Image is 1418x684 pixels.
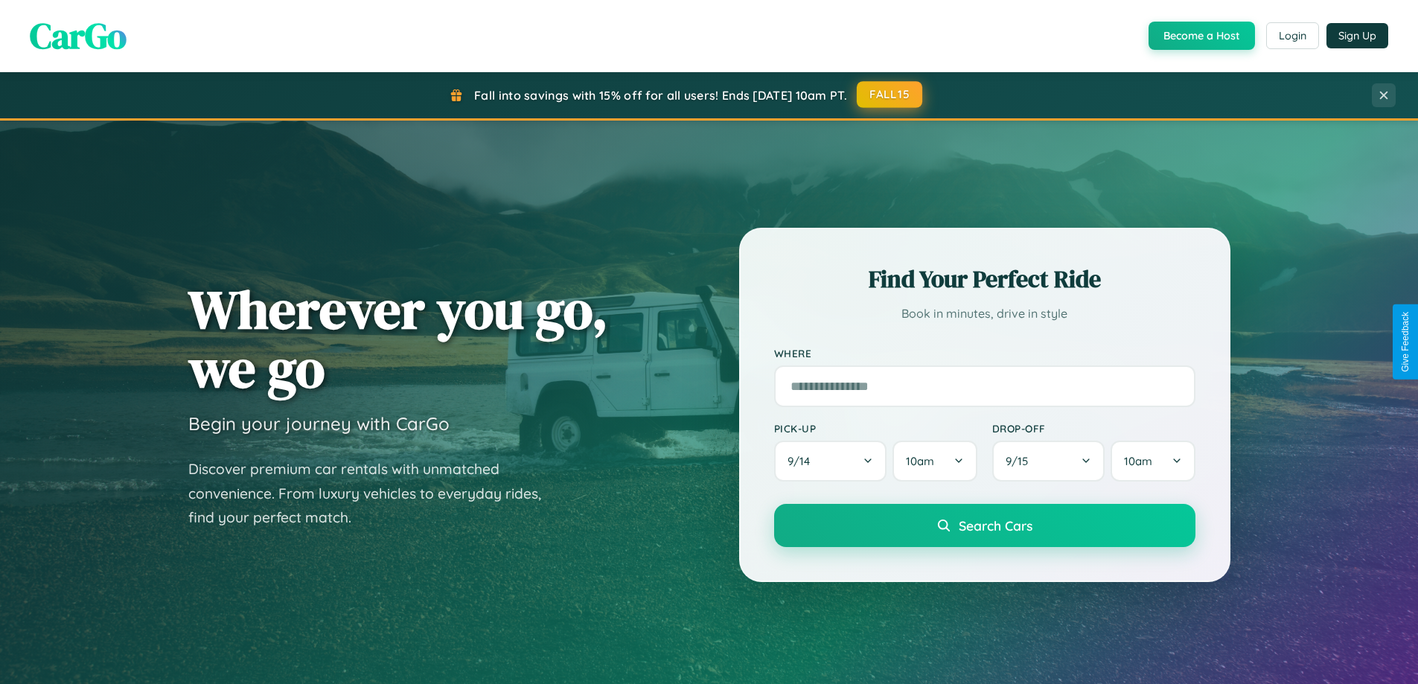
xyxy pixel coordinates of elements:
h2: Find Your Perfect Ride [774,263,1195,295]
button: Search Cars [774,504,1195,547]
button: FALL15 [857,81,922,108]
span: Fall into savings with 15% off for all users! Ends [DATE] 10am PT. [474,88,847,103]
span: 10am [1124,454,1152,468]
label: Drop-off [992,422,1195,435]
p: Book in minutes, drive in style [774,303,1195,325]
button: 9/15 [992,441,1105,482]
span: 9 / 14 [788,454,817,468]
label: Where [774,347,1195,359]
button: Sign Up [1326,23,1388,48]
p: Discover premium car rentals with unmatched convenience. From luxury vehicles to everyday rides, ... [188,457,561,530]
button: 10am [892,441,977,482]
span: 9 / 15 [1006,454,1035,468]
span: CarGo [30,11,127,60]
span: 10am [906,454,934,468]
button: Become a Host [1149,22,1255,50]
button: Login [1266,22,1319,49]
button: 10am [1111,441,1195,482]
h1: Wherever you go, we go [188,280,608,397]
div: Give Feedback [1400,312,1411,372]
span: Search Cars [959,517,1032,534]
button: 9/14 [774,441,887,482]
h3: Begin your journey with CarGo [188,412,450,435]
label: Pick-up [774,422,977,435]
